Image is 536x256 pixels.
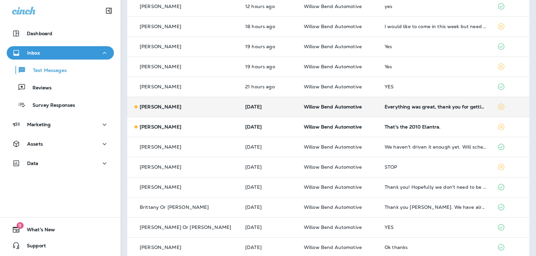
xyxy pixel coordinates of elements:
span: Willow Bend Automotive [304,124,362,130]
p: [PERSON_NAME] [140,64,181,69]
button: Reviews [7,80,114,94]
p: Sep 28, 2025 02:23 PM [245,44,293,49]
div: We haven't driven it enough yet. Will schedule when appropriate. [385,144,486,150]
div: Ok thanks [385,245,486,250]
button: Survey Responses [7,98,114,112]
span: Willow Bend Automotive [304,144,362,150]
p: [PERSON_NAME] [140,4,181,9]
span: Willow Bend Automotive [304,23,362,29]
div: STOP [385,164,486,170]
p: Sep 26, 2025 07:55 PM [245,124,293,130]
div: Thank you! Hopefully we don't need to be in soon with it, but we'll be back if needed [385,184,486,190]
button: Assets [7,137,114,151]
div: Thank you Cheri. We have already left a review and Google only allows 1 review. But we are always... [385,204,486,210]
div: Yes [385,64,486,69]
button: Data [7,157,114,170]
p: Survey Responses [26,102,75,109]
p: [PERSON_NAME] [140,84,181,89]
p: Marketing [27,122,51,127]
span: Willow Bend Automotive [304,44,362,50]
p: [PERSON_NAME] [140,24,181,29]
button: Inbox [7,46,114,60]
span: Willow Bend Automotive [304,164,362,170]
span: Willow Bend Automotive [304,84,362,90]
p: [PERSON_NAME] [140,144,181,150]
span: What's New [20,227,55,235]
p: [PERSON_NAME] Or [PERSON_NAME] [140,225,231,230]
span: Willow Bend Automotive [304,204,362,210]
div: Everything was great, thank you for getting me in [385,104,486,109]
p: Sep 25, 2025 01:42 PM [245,225,293,230]
p: Sep 28, 2025 11:45 AM [245,84,293,89]
p: [PERSON_NAME] [140,44,181,49]
p: Sep 27, 2025 02:23 PM [245,104,293,109]
p: Sep 28, 2025 03:06 PM [245,24,293,29]
span: Support [20,243,46,251]
span: 9 [16,222,23,229]
p: Sep 28, 2025 08:53 PM [245,4,293,9]
div: Yes [385,44,486,49]
p: Sep 26, 2025 11:38 AM [245,184,293,190]
button: Support [7,239,114,252]
p: Sep 28, 2025 01:57 PM [245,64,293,69]
p: Dashboard [27,31,52,36]
span: Willow Bend Automotive [304,244,362,250]
button: Dashboard [7,27,114,40]
p: [PERSON_NAME] [140,184,181,190]
p: Sep 25, 2025 01:28 PM [245,245,293,250]
p: Sep 26, 2025 11:39 AM [245,164,293,170]
p: Inbox [27,50,40,56]
p: Assets [27,141,43,147]
button: Collapse Sidebar [99,4,118,17]
p: Sep 26, 2025 11:31 AM [245,204,293,210]
div: YES [385,84,486,89]
p: Sep 26, 2025 11:55 AM [245,144,293,150]
span: Willow Bend Automotive [304,184,362,190]
span: Willow Bend Automotive [304,104,362,110]
div: YES [385,225,486,230]
div: That's the 2010 Elantra. [385,124,486,130]
p: [PERSON_NAME] [140,245,181,250]
button: 9What's New [7,223,114,236]
span: Willow Bend Automotive [304,64,362,70]
span: Willow Bend Automotive [304,3,362,9]
span: Willow Bend Automotive [304,224,362,230]
button: Text Messages [7,63,114,77]
p: [PERSON_NAME] [140,164,181,170]
p: Brittany Or [PERSON_NAME] [140,204,209,210]
button: Marketing [7,118,114,131]
p: [PERSON_NAME] [140,104,181,109]
p: [PERSON_NAME] [140,124,181,130]
p: Text Messages [26,68,67,74]
p: Reviews [26,85,52,91]
div: yes [385,4,486,9]
div: I would like to come in this week but need to schedule more at the same time. Please call me when... [385,24,486,29]
p: Data [27,161,39,166]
